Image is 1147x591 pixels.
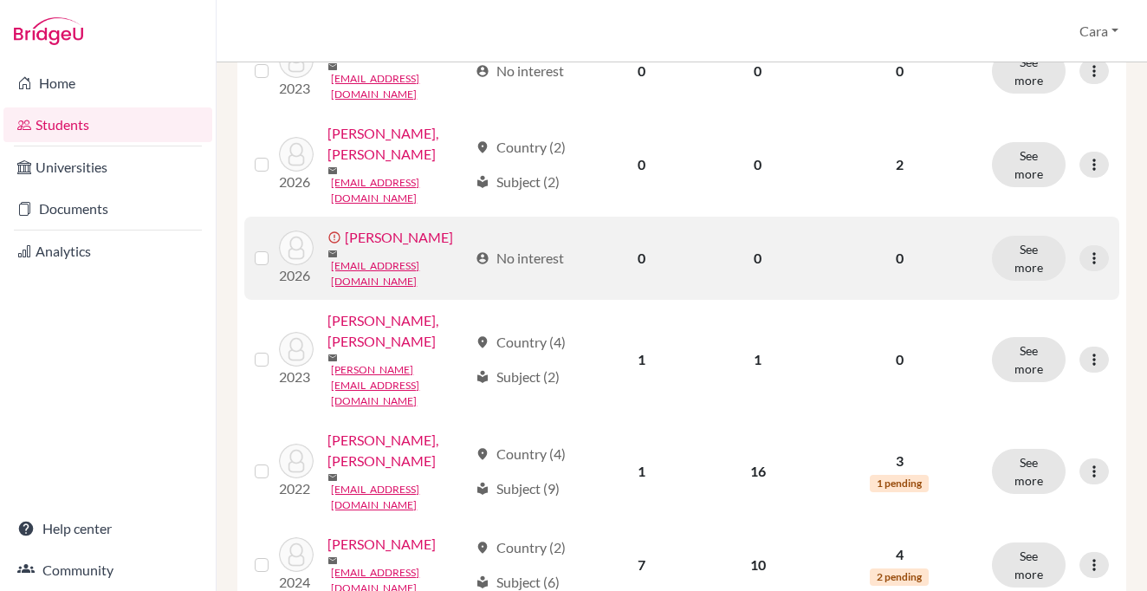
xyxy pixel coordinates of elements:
a: Analytics [3,234,212,269]
button: See more [992,337,1066,382]
button: See more [992,236,1066,281]
td: 1 [585,419,698,523]
button: Cara [1072,15,1126,48]
div: Subject (9) [476,478,560,499]
button: See more [992,542,1066,588]
span: mail [327,353,338,363]
p: 2023 [279,367,314,387]
div: Subject (2) [476,172,560,192]
p: 2022 [279,478,314,499]
p: 0 [828,349,971,370]
a: [PERSON_NAME][EMAIL_ADDRESS][DOMAIN_NAME] [331,362,468,409]
td: 0 [698,217,818,300]
span: account_circle [476,251,489,265]
td: 1 [698,300,818,419]
span: local_library [476,482,489,496]
div: Country (4) [476,444,566,464]
img: Martínez Mendieta, Javier [279,231,314,265]
span: mail [327,62,338,72]
span: account_circle [476,64,489,78]
p: 2 [828,154,971,175]
span: mail [327,555,338,566]
img: Bridge-U [14,17,83,45]
button: See more [992,142,1066,187]
a: [PERSON_NAME] [327,534,436,555]
a: [EMAIL_ADDRESS][DOMAIN_NAME] [331,71,468,102]
a: [EMAIL_ADDRESS][DOMAIN_NAME] [331,482,468,513]
a: [EMAIL_ADDRESS][DOMAIN_NAME] [331,258,468,289]
a: [PERSON_NAME], [PERSON_NAME] [327,123,468,165]
span: mail [327,249,338,259]
a: [EMAIL_ADDRESS][DOMAIN_NAME] [331,175,468,206]
a: Students [3,107,212,142]
div: Subject (2) [476,367,560,387]
a: Community [3,553,212,588]
span: location_on [476,140,489,154]
img: Martínez Mendieta, Paulina [279,332,314,367]
p: 2023 [279,78,314,99]
a: [PERSON_NAME], [PERSON_NAME] [327,310,468,352]
span: local_library [476,370,489,384]
a: [PERSON_NAME], [PERSON_NAME] [327,430,468,471]
img: Martínez Miranda, Valeria Eugenia [279,444,314,478]
td: 1 [585,300,698,419]
button: See more [992,49,1066,94]
td: 0 [698,29,818,113]
span: 1 pending [870,475,929,492]
span: location_on [476,335,489,349]
a: Universities [3,150,212,185]
p: 0 [828,61,971,81]
a: Help center [3,511,212,546]
span: error_outline [327,231,345,244]
span: location_on [476,541,489,555]
td: 0 [585,113,698,217]
button: See more [992,449,1066,494]
div: No interest [476,61,564,81]
span: mail [327,166,338,176]
td: 0 [698,113,818,217]
span: local_library [476,175,489,189]
div: Country (2) [476,537,566,558]
p: 3 [828,451,971,471]
a: [PERSON_NAME] [345,227,453,248]
span: mail [327,472,338,483]
a: Home [3,66,212,101]
img: Núñez Martínez, Marco [279,537,314,572]
td: 16 [698,419,818,523]
span: location_on [476,447,489,461]
div: Country (2) [476,137,566,158]
img: Martínez Madrid, Joselyn Gabriela [279,137,314,172]
td: 0 [585,29,698,113]
div: No interest [476,248,564,269]
span: 2 pending [870,568,929,586]
p: 2026 [279,172,314,192]
p: 4 [828,544,971,565]
td: 0 [585,217,698,300]
p: 0 [828,248,971,269]
p: 2026 [279,265,314,286]
div: Country (4) [476,332,566,353]
span: local_library [476,575,489,589]
a: Documents [3,192,212,226]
